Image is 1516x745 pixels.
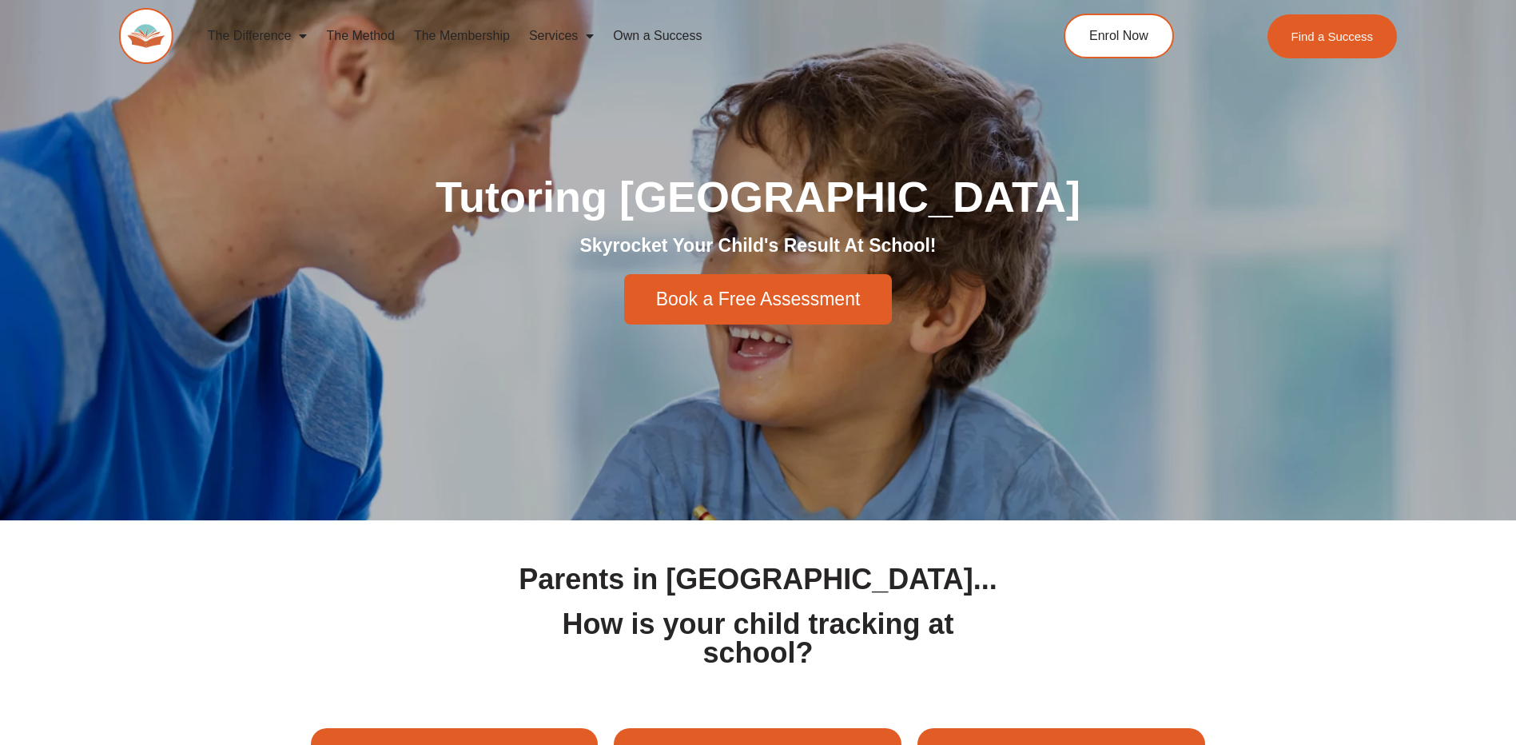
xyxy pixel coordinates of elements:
nav: Menu [198,18,991,54]
h2: Skyrocket Your Child's Result At School! [311,234,1206,258]
a: Book a Free Assessment [624,274,893,325]
span: Find a Success [1291,30,1374,42]
span: Book a Free Assessment [656,290,861,309]
h1: Parents in [GEOGRAPHIC_DATA]... [512,565,1005,594]
a: Own a Success [603,18,711,54]
span: Tutoring [GEOGRAPHIC_DATA] [436,173,1080,221]
a: Enrol Now [1064,14,1174,58]
a: The Method [316,18,404,54]
a: Find a Success [1267,14,1398,58]
span: Enrol Now [1089,30,1148,42]
a: The Membership [404,18,519,54]
a: The Difference [198,18,317,54]
h1: How is your child tracking at school? [512,610,1005,667]
a: Services [519,18,603,54]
